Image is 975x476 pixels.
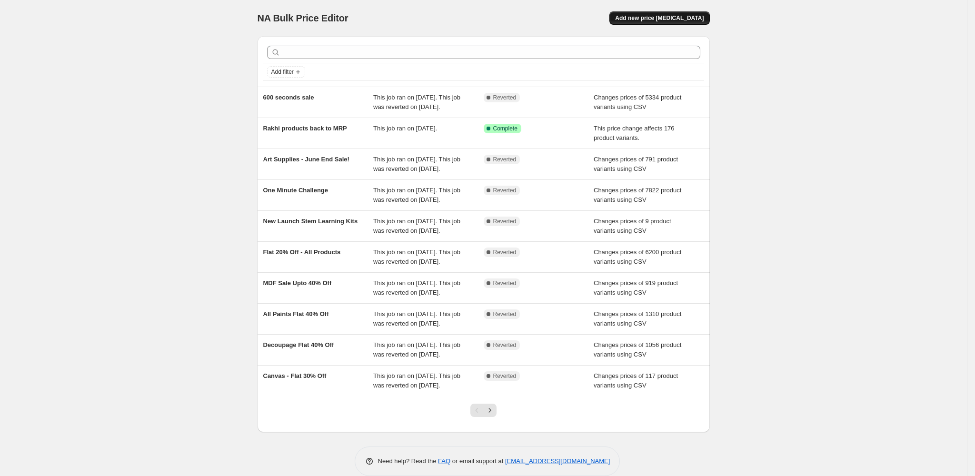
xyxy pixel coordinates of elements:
span: This price change affects 176 product variants. [594,125,675,141]
span: Add filter [271,68,294,76]
span: New Launch Stem Learning Kits [263,218,358,225]
span: This job ran on [DATE]. [373,125,437,132]
span: Changes prices of 7822 product variants using CSV [594,187,681,203]
span: Changes prices of 9 product variants using CSV [594,218,671,234]
span: Complete [493,125,517,132]
span: This job ran on [DATE]. This job was reverted on [DATE]. [373,248,460,265]
span: Rakhi products back to MRP [263,125,347,132]
span: 600 seconds sale [263,94,314,101]
span: Reverted [493,279,517,287]
span: Art Supplies - June End Sale! [263,156,349,163]
span: This job ran on [DATE]. This job was reverted on [DATE]. [373,341,460,358]
span: This job ran on [DATE]. This job was reverted on [DATE]. [373,279,460,296]
button: Next [483,404,497,417]
span: or email support at [450,457,505,465]
a: FAQ [438,457,450,465]
span: Changes prices of 5334 product variants using CSV [594,94,681,110]
span: Changes prices of 1310 product variants using CSV [594,310,681,327]
span: Changes prices of 919 product variants using CSV [594,279,678,296]
span: This job ran on [DATE]. This job was reverted on [DATE]. [373,94,460,110]
span: Reverted [493,248,517,256]
span: Reverted [493,94,517,101]
nav: Pagination [470,404,497,417]
span: Reverted [493,341,517,349]
span: This job ran on [DATE]. This job was reverted on [DATE]. [373,218,460,234]
span: Changes prices of 791 product variants using CSV [594,156,678,172]
span: Add new price [MEDICAL_DATA] [615,14,704,22]
span: Changes prices of 1056 product variants using CSV [594,341,681,358]
span: Reverted [493,187,517,194]
span: Decoupage Flat 40% Off [263,341,334,348]
button: Add new price [MEDICAL_DATA] [609,11,709,25]
span: Reverted [493,372,517,380]
a: [EMAIL_ADDRESS][DOMAIN_NAME] [505,457,610,465]
span: NA Bulk Price Editor [258,13,348,23]
span: Changes prices of 6200 product variants using CSV [594,248,681,265]
span: This job ran on [DATE]. This job was reverted on [DATE]. [373,310,460,327]
span: This job ran on [DATE]. This job was reverted on [DATE]. [373,187,460,203]
span: Reverted [493,218,517,225]
span: Canvas - Flat 30% Off [263,372,327,379]
button: Add filter [267,66,305,78]
span: This job ran on [DATE]. This job was reverted on [DATE]. [373,372,460,389]
span: Changes prices of 117 product variants using CSV [594,372,678,389]
span: Reverted [493,310,517,318]
span: Flat 20% Off - All Products [263,248,341,256]
span: This job ran on [DATE]. This job was reverted on [DATE]. [373,156,460,172]
span: Need help? Read the [378,457,438,465]
span: MDF Sale Upto 40% Off [263,279,332,287]
span: All Paints Flat 40% Off [263,310,329,317]
span: Reverted [493,156,517,163]
span: One Minute Challenge [263,187,328,194]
